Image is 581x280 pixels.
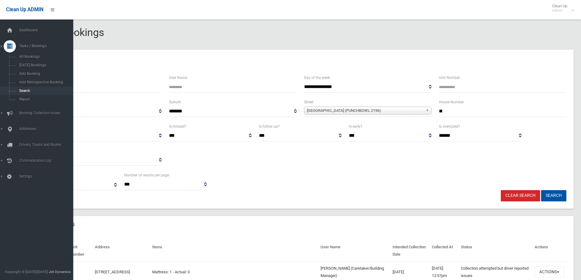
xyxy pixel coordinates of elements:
[532,240,566,261] th: Actions
[95,270,130,274] a: [STREET_ADDRESS]
[307,107,423,114] span: [GEOGRAPHIC_DATA] (PUNCHBOWL 2196)
[150,240,318,261] th: Items
[17,63,73,67] span: [DATE] Bookings
[17,111,78,115] span: Booking Collection Issues
[92,240,150,261] th: Address
[259,123,280,130] label: Is follow up?
[429,240,458,261] th: Collected At
[552,8,567,13] small: Admin
[318,240,390,261] th: User Name
[169,123,186,130] label: Is missed?
[17,143,78,147] span: Drivers, Trucks and Routes
[124,172,169,179] label: Number of results per page
[6,7,43,12] span: Clean Up ADMIN
[349,123,362,130] label: Is early?
[169,99,181,105] label: Suburb
[17,127,78,131] span: Addresses
[304,74,330,81] label: Day of the week
[49,270,71,274] strong: Jet Dynamics
[17,97,73,101] span: Report
[17,72,73,76] span: Add Booking
[549,4,573,13] span: Clean Up
[304,99,314,105] label: Street
[17,158,78,163] span: Communication Log
[5,270,48,274] span: Copyright © [DATE]-[DATE]
[17,80,73,84] span: Add Retrospective Booking
[17,28,78,32] span: Dashboard
[17,89,73,93] span: Search
[458,240,532,261] th: Status
[68,240,92,261] th: Unit Number
[439,123,460,130] label: Is oversized?
[501,190,540,201] a: Clear Search
[439,74,460,81] label: Unit Number
[17,44,78,48] span: Tasks / Bookings
[439,99,464,105] label: House Number
[535,266,564,278] button: Actions
[390,240,430,261] th: Intended Collection Date
[17,174,78,179] span: Settings
[541,190,566,201] button: Search
[169,74,187,81] label: User Name
[17,55,73,59] span: All Bookings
